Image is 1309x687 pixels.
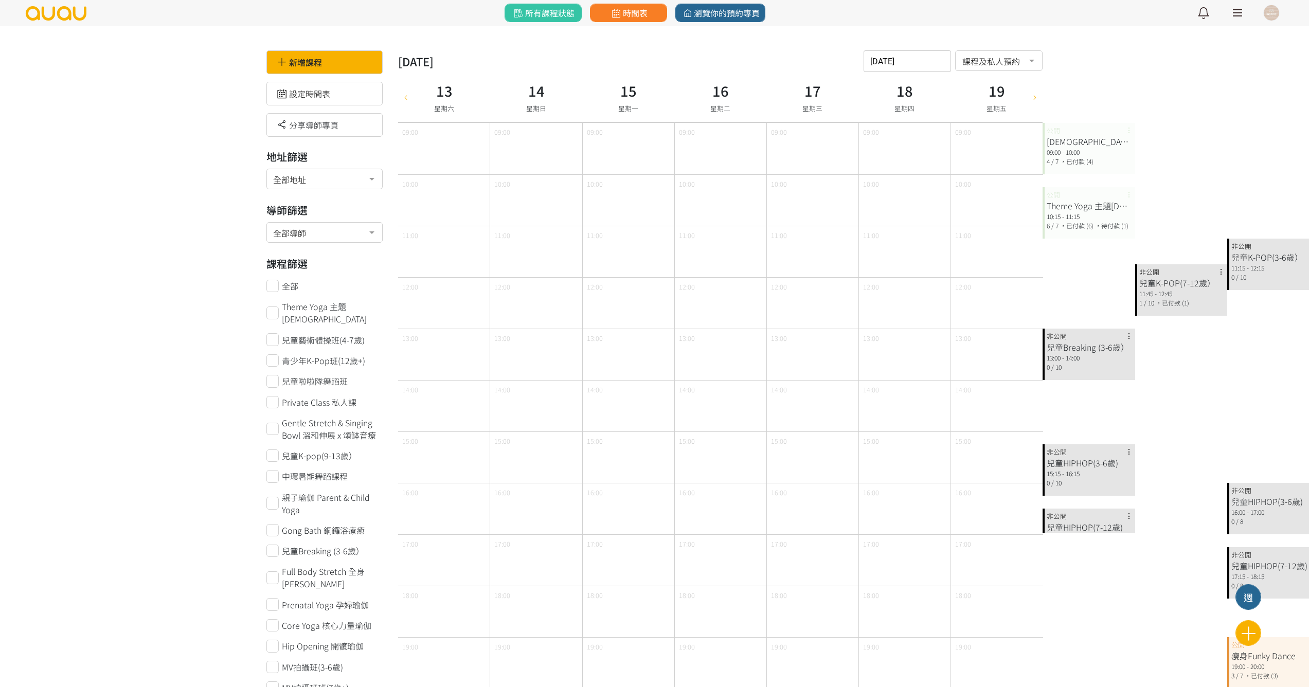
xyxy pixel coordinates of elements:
span: 16:00 [587,487,603,497]
span: 兒童啦啦隊舞蹈班 [282,375,348,387]
span: 16:00 [863,487,879,497]
span: Full Body Stretch 全身[PERSON_NAME] [282,565,383,590]
span: 0 [1231,581,1234,590]
span: 星期六 [434,103,454,113]
span: 全部地址 [273,172,375,185]
span: 19:00 [771,642,787,652]
span: 17:00 [679,539,695,549]
span: 15:00 [494,436,510,446]
span: 15:00 [679,436,695,446]
span: 19:00 [955,642,971,652]
span: 09:00 [494,127,510,137]
span: 0 [1231,517,1234,526]
span: 14:00 [494,385,510,394]
div: 兒童HIPHOP(7-12歲) [1047,521,1131,533]
span: 12:00 [402,282,418,292]
h3: 19 [987,80,1007,101]
span: ，待付款 (1) [1095,221,1128,230]
span: 19:00 [402,642,418,652]
span: 18:00 [863,590,879,600]
span: 14:00 [771,385,787,394]
span: 全部導師 [273,225,375,238]
span: ，已付款 (4) [1060,157,1093,166]
div: 新增課程 [266,50,383,74]
div: 兒童HIPHOP(3-6歲) [1047,457,1131,469]
span: 14:00 [863,385,879,394]
span: 所有課程狀態 [512,7,574,19]
span: 17:00 [955,539,971,549]
span: / 7 [1051,157,1059,166]
span: 親子瑜伽 Parent & Child Yoga [282,491,383,516]
span: 18:00 [679,590,695,600]
span: Gentle Stretch & Singing Bowl 溫和伸展 x 頌缽音療 [282,417,383,441]
a: 所有課程狀態 [505,4,582,22]
span: / 7 [1236,671,1243,680]
span: 星期五 [987,103,1007,113]
span: Prenatal Yoga 孕婦瑜伽 [282,599,369,611]
span: 14:00 [679,385,695,394]
span: 17:00 [771,539,787,549]
span: 09:00 [771,127,787,137]
span: 17:00 [587,539,603,549]
span: 星期二 [710,103,730,113]
span: 09:00 [587,127,603,137]
h3: 15 [618,80,638,101]
span: 09:00 [402,127,418,137]
span: 15:00 [587,436,603,446]
span: 16:00 [679,487,695,497]
div: 兒童K-POP(7-12歲） [1139,277,1223,289]
span: 10:00 [771,179,787,189]
span: 課程及私人預約 [962,53,1035,66]
div: 週 [1236,590,1261,604]
div: 15:15 - 16:15 [1047,469,1131,478]
span: 青少年K-Pop班(12歲+) [282,354,365,367]
span: Hip Opening 開髖瑜伽 [282,640,364,652]
input: 請選擇時間表日期 [864,50,951,72]
span: 09:00 [955,127,971,137]
span: ，已付款 (1) [1156,298,1189,307]
span: 12:00 [771,282,787,292]
a: 設定時間表 [275,87,330,100]
span: 15:00 [771,436,787,446]
span: 星期四 [894,103,914,113]
span: Private Class 私人課 [282,396,356,408]
span: 1 [1139,298,1142,307]
span: 6 [1047,221,1050,230]
div: 10:15 - 11:15 [1047,212,1131,221]
span: 19:00 [494,642,510,652]
span: 12:00 [863,282,879,292]
h3: 16 [710,80,730,101]
span: / 10 [1051,478,1062,487]
span: 10:00 [494,179,510,189]
span: 17:00 [494,539,510,549]
span: 12:00 [587,282,603,292]
div: [DATE] [398,53,434,70]
span: / 10 [1144,298,1154,307]
h3: 導師篩選 [266,203,383,218]
span: 17:00 [402,539,418,549]
span: / 10 [1051,363,1062,371]
span: 19:00 [863,642,879,652]
span: / 10 [1236,273,1246,281]
a: 時間表 [590,4,667,22]
span: 11:00 [771,230,787,240]
span: 0 [1047,363,1050,371]
div: 11:45 - 12:45 [1139,289,1223,298]
span: 15:00 [863,436,879,446]
a: 瀏覽你的預約專頁 [675,4,765,22]
span: 星期一 [618,103,638,113]
h3: 17 [802,80,822,101]
div: 兒童Breaking (3-6歲） [1047,341,1131,353]
div: [DEMOGRAPHIC_DATA] [1047,135,1131,148]
span: 19:00 [679,642,695,652]
span: 兒童Breaking (3-6歲） [282,545,364,557]
span: 18:00 [587,590,603,600]
span: 10:00 [587,179,603,189]
span: 12:00 [679,282,695,292]
span: 4 [1047,157,1050,166]
span: 0 [1231,273,1234,281]
span: 13:00 [863,333,879,343]
span: 15:00 [955,436,971,446]
span: 13:00 [494,333,510,343]
span: 時間表 [609,7,647,19]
